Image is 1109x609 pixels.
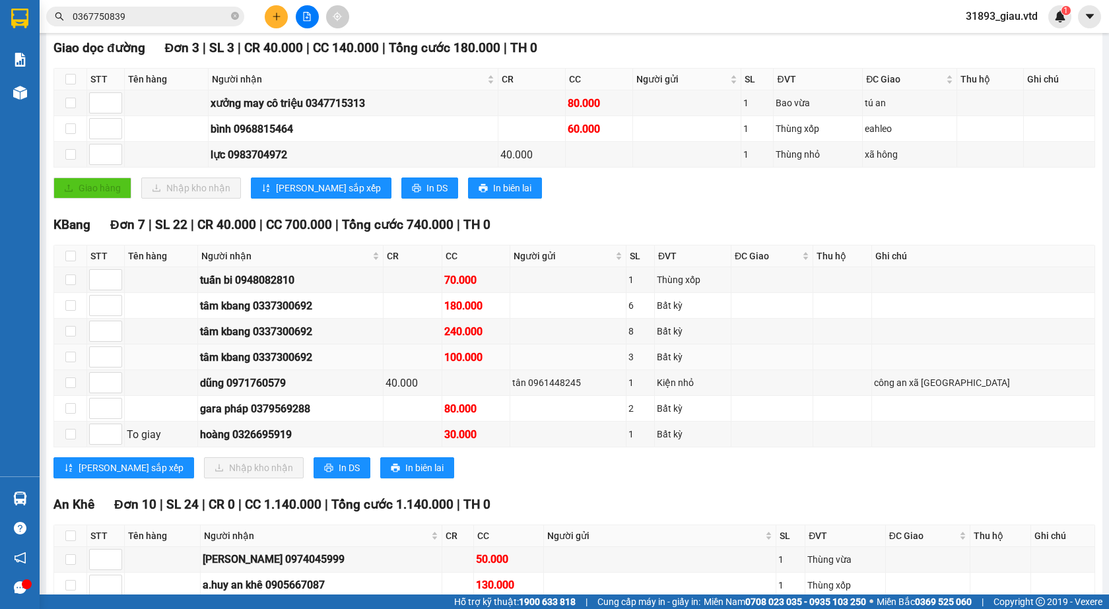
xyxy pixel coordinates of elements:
[872,245,1095,267] th: Ghi chú
[313,40,379,55] span: CC 140.000
[212,72,485,86] span: Người nhận
[202,497,205,512] span: |
[778,552,803,567] div: 1
[110,217,145,232] span: Đơn 7
[266,217,332,232] span: CC 700.000
[211,95,496,112] div: xưởng may cô triệu 0347715313
[657,401,729,416] div: Bất kỳ
[957,69,1025,90] th: Thu hộ
[874,375,1092,390] div: công an xã [GEOGRAPHIC_DATA]
[778,578,803,593] div: 1
[87,525,125,547] th: STT
[200,401,381,417] div: gara pháp 0379569288
[238,40,241,55] span: |
[259,217,263,232] span: |
[735,249,799,263] span: ĐC Giao
[314,457,370,478] button: printerIn DS
[389,40,500,55] span: Tổng cước 180.000
[597,594,700,609] span: Cung cấp máy in - giấy in:
[165,40,200,55] span: Đơn 3
[865,121,954,136] div: eahleo
[657,298,729,313] div: Bất kỳ
[514,249,613,263] span: Người gửi
[444,401,508,417] div: 80.000
[231,11,239,23] span: close-circle
[442,525,474,547] th: CR
[200,323,381,340] div: tâm kbang 0337300692
[628,401,652,416] div: 2
[209,40,234,55] span: SL 3
[166,497,199,512] span: SL 24
[877,594,972,609] span: Miền Bắc
[125,245,198,267] th: Tên hàng
[568,121,630,137] div: 60.000
[53,177,131,199] button: uploadGiao hàng
[444,426,508,443] div: 30.000
[114,497,156,512] span: Đơn 10
[296,5,319,28] button: file-add
[628,324,652,338] div: 8
[866,72,943,86] span: ĐC Giao
[776,525,805,547] th: SL
[209,497,235,512] span: CR 0
[776,121,860,136] div: Thùng xốp
[245,497,321,512] span: CC 1.140.000
[87,245,125,267] th: STT
[512,375,624,390] div: tân 0961448245
[125,69,209,90] th: Tên hàng
[807,552,883,567] div: Thùng vừa
[53,217,90,232] span: KBang
[776,96,860,110] div: Bao vừa
[325,497,328,512] span: |
[306,40,310,55] span: |
[200,375,381,391] div: dũng 0971760579
[743,121,771,136] div: 1
[127,426,195,443] div: To giay
[982,594,984,609] span: |
[155,217,187,232] span: SL 22
[405,461,444,475] span: In biên lai
[342,217,454,232] span: Tổng cước 740.000
[774,69,863,90] th: ĐVT
[55,12,64,21] span: search
[1084,11,1096,22] span: caret-down
[444,349,508,366] div: 100.000
[865,147,954,162] div: xã hông
[655,245,731,267] th: ĐVT
[87,69,125,90] th: STT
[203,551,440,567] div: [PERSON_NAME] 0974045999
[813,245,872,267] th: Thu hộ
[776,147,860,162] div: Thùng nhỏ
[324,463,333,474] span: printer
[211,146,496,163] div: lực 0983704972
[444,272,508,288] div: 70.000
[204,529,428,543] span: Người nhận
[125,525,201,547] th: Tên hàng
[11,9,28,28] img: logo-vxr
[200,426,381,443] div: hoàng 0326695919
[628,272,652,287] div: 1
[64,463,73,474] span: sort-ascending
[1078,5,1101,28] button: caret-down
[743,96,771,110] div: 1
[14,522,26,534] span: question-circle
[261,183,271,194] span: sort-ascending
[741,69,774,90] th: SL
[386,375,440,391] div: 40.000
[970,525,1031,547] th: Thu hộ
[265,5,288,28] button: plus
[401,177,458,199] button: printerIn DS
[476,577,542,593] div: 130.000
[326,5,349,28] button: aim
[201,249,370,263] span: Người nhận
[251,177,391,199] button: sort-ascending[PERSON_NAME] sắp xếp
[53,40,145,55] span: Giao dọc đường
[160,497,163,512] span: |
[1036,597,1045,606] span: copyright
[231,12,239,20] span: close-circle
[547,529,762,543] span: Người gửi
[657,272,729,287] div: Thùng xốp
[191,217,194,232] span: |
[566,69,633,90] th: CC
[807,578,883,593] div: Thùng xốp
